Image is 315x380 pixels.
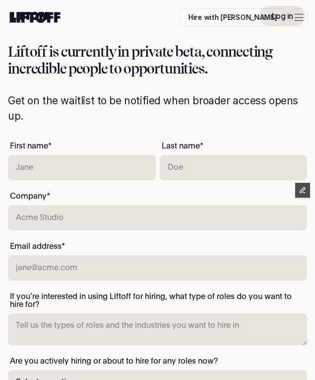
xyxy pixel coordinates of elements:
a: Hire with [PERSON_NAME] [179,8,285,26]
input: Jane [8,155,156,180]
label: Are you actively hiring or about to hire for any roles now? [8,355,220,367]
label: Last name [160,140,205,152]
p: Get on the waitlist to be notified when broader access opens up. [8,93,307,124]
input: Acme Studio [8,205,307,230]
input: jane@acme.com [8,255,307,281]
label: First name [8,140,54,152]
input: Doe [160,155,308,180]
label: If you’re interested in using Liftoff for hiring, what type of roles do you want to hire for? [8,291,307,310]
label: Email address [8,240,67,252]
h1: Liftoff is currently in private beta, connecting incredible people to opportunities. [8,44,307,77]
button: Edit Framer Content [295,183,310,198]
p: Hire with [PERSON_NAME] [188,12,277,23]
label: Company [8,190,52,202]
